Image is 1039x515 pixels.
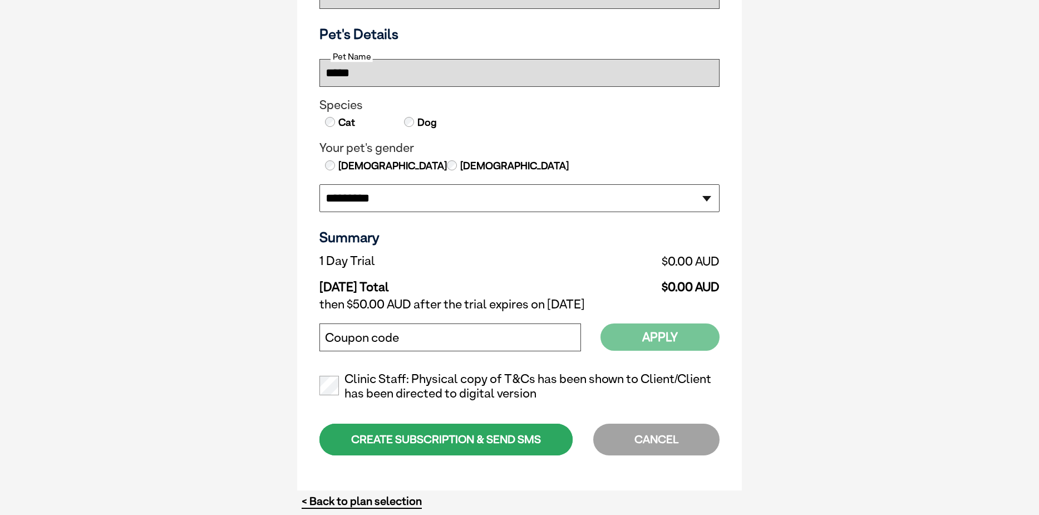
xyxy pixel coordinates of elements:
[319,271,537,295] td: [DATE] Total
[319,376,339,395] input: Clinic Staff: Physical copy of T&Cs has been shown to Client/Client has been directed to digital ...
[302,494,422,508] a: < Back to plan selection
[325,331,399,345] label: Coupon code
[319,141,720,155] legend: Your pet's gender
[319,98,720,112] legend: Species
[319,251,537,271] td: 1 Day Trial
[319,372,720,401] label: Clinic Staff: Physical copy of T&Cs has been shown to Client/Client has been directed to digital ...
[593,424,720,455] div: CANCEL
[537,251,720,271] td: $0.00 AUD
[315,26,724,42] h3: Pet's Details
[537,271,720,295] td: $0.00 AUD
[319,229,720,246] h3: Summary
[319,295,720,315] td: then $50.00 AUD after the trial expires on [DATE]
[319,424,573,455] div: CREATE SUBSCRIPTION & SEND SMS
[600,323,720,351] button: Apply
